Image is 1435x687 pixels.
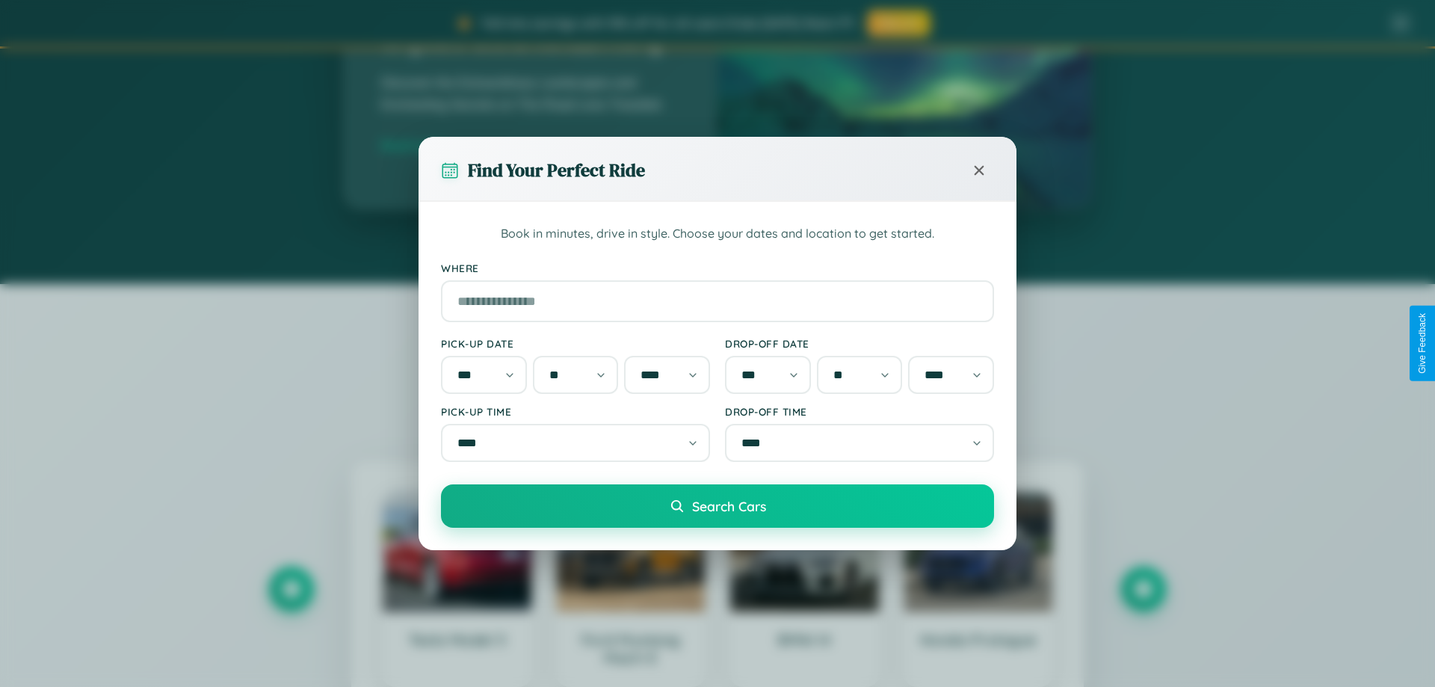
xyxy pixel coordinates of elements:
label: Pick-up Time [441,405,710,418]
h3: Find Your Perfect Ride [468,158,645,182]
button: Search Cars [441,484,994,528]
span: Search Cars [692,498,766,514]
p: Book in minutes, drive in style. Choose your dates and location to get started. [441,224,994,244]
label: Pick-up Date [441,337,710,350]
label: Drop-off Time [725,405,994,418]
label: Drop-off Date [725,337,994,350]
label: Where [441,262,994,274]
